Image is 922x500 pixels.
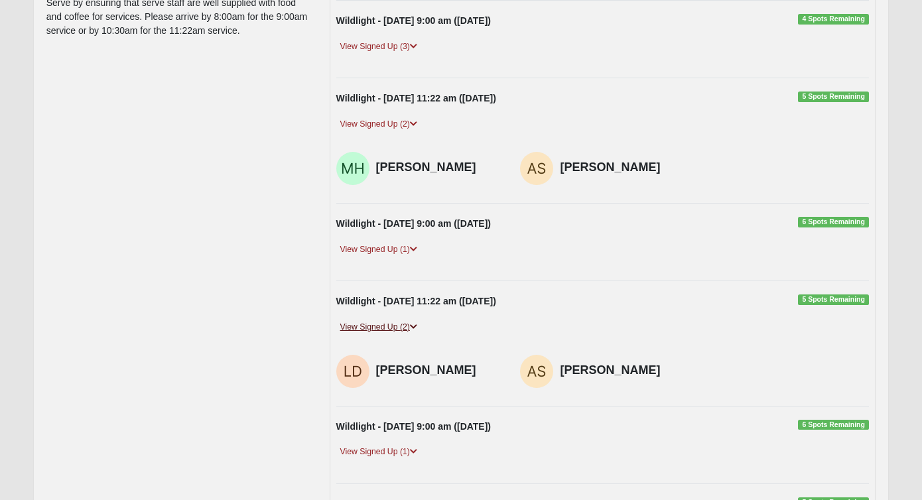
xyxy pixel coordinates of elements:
a: View Signed Up (1) [336,445,421,459]
strong: Wildlight - [DATE] 9:00 am ([DATE]) [336,15,491,26]
img: Melanie Hellman [336,152,369,185]
a: View Signed Up (1) [336,243,421,257]
h4: [PERSON_NAME] [560,363,685,378]
strong: Wildlight - [DATE] 11:22 am ([DATE]) [336,296,496,306]
img: Audrey Siegel [520,152,553,185]
a: View Signed Up (2) [336,320,421,334]
span: 6 Spots Remaining [798,420,869,430]
strong: Wildlight - [DATE] 9:00 am ([DATE]) [336,218,491,229]
span: 6 Spots Remaining [798,217,869,227]
img: Amanda Strickland [520,355,553,388]
span: 4 Spots Remaining [798,14,869,25]
strong: Wildlight - [DATE] 9:00 am ([DATE]) [336,421,491,432]
a: View Signed Up (2) [336,117,421,131]
span: 5 Spots Remaining [798,92,869,102]
h4: [PERSON_NAME] [560,160,685,175]
span: 5 Spots Remaining [798,294,869,305]
img: Lea Demetrulias [336,355,369,388]
strong: Wildlight - [DATE] 11:22 am ([DATE]) [336,93,496,103]
h4: [PERSON_NAME] [376,363,501,378]
a: View Signed Up (3) [336,40,421,54]
h4: [PERSON_NAME] [376,160,501,175]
